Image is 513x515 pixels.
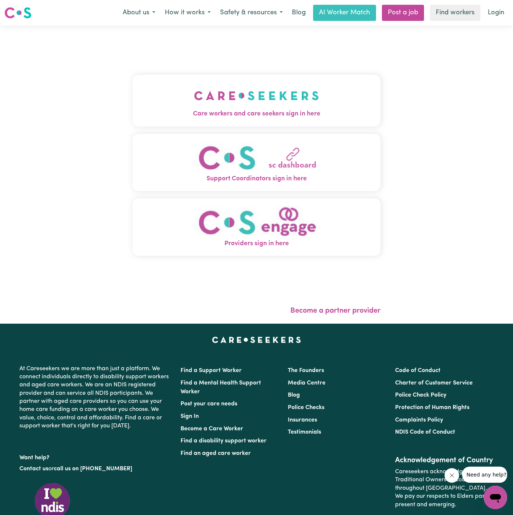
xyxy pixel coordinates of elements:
[395,465,494,512] p: Careseekers acknowledges the Traditional Owners of Country throughout [GEOGRAPHIC_DATA]. We pay o...
[395,417,443,423] a: Complaints Policy
[288,392,300,398] a: Blog
[181,368,242,374] a: Find a Support Worker
[133,134,380,191] button: Support Coordinators sign in here
[395,429,455,435] a: NDIS Code of Conduct
[4,6,31,19] img: Careseekers logo
[133,239,380,249] span: Providers sign in here
[19,462,172,476] p: or
[288,380,326,386] a: Media Centre
[54,466,132,472] a: call us on [PHONE_NUMBER]
[133,109,380,119] span: Care workers and care seekers sign in here
[430,5,480,21] a: Find workers
[19,466,48,472] a: Contact us
[395,380,473,386] a: Charter of Customer Service
[290,307,380,314] a: Become a partner provider
[133,198,380,256] button: Providers sign in here
[181,401,237,407] a: Post your care needs
[181,413,199,419] a: Sign In
[288,368,324,374] a: The Founders
[133,75,380,126] button: Care workers and care seekers sign in here
[288,417,317,423] a: Insurances
[212,337,301,343] a: Careseekers home page
[287,5,310,21] a: Blog
[445,468,459,483] iframe: Close message
[19,362,172,433] p: At Careseekers we are more than just a platform. We connect individuals directly to disability su...
[19,451,172,462] p: Want help?
[313,5,376,21] a: AI Worker Match
[395,456,494,465] h2: Acknowledgement of Country
[181,438,267,444] a: Find a disability support worker
[395,368,440,374] a: Code of Conduct
[462,467,507,483] iframe: Message from company
[4,4,31,21] a: Careseekers logo
[395,392,446,398] a: Police Check Policy
[118,5,160,21] button: About us
[133,174,380,184] span: Support Coordinators sign in here
[483,5,509,21] a: Login
[181,426,243,432] a: Become a Care Worker
[288,405,324,411] a: Police Checks
[215,5,287,21] button: Safety & resources
[382,5,424,21] a: Post a job
[160,5,215,21] button: How it works
[395,405,469,411] a: Protection of Human Rights
[181,450,251,456] a: Find an aged care worker
[181,380,261,395] a: Find a Mental Health Support Worker
[288,429,321,435] a: Testimonials
[484,486,507,509] iframe: Button to launch messaging window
